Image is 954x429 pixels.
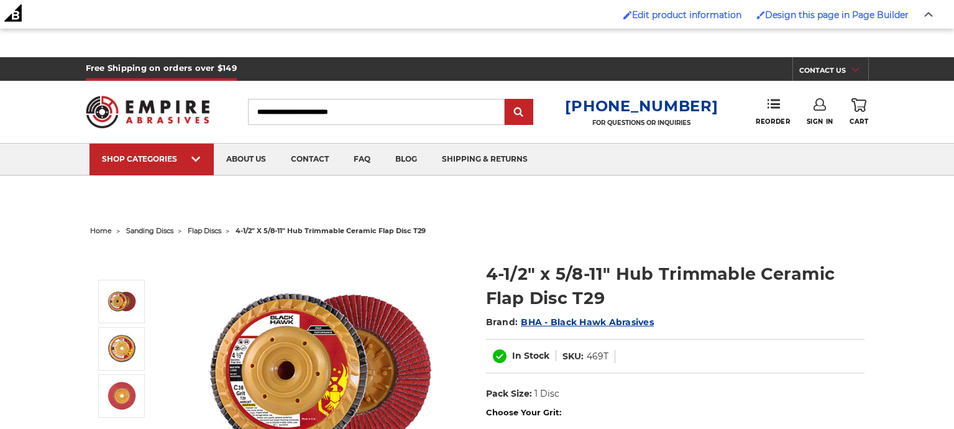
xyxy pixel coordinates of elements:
a: CONTACT US [799,63,868,81]
span: Reorder [756,118,790,126]
dd: 469T [587,350,608,363]
dd: 1 Disc [534,387,559,400]
a: Cart [850,98,868,126]
span: Edit product information [632,9,741,21]
a: Enabled brush for page builder edit. Design this page in Page Builder [750,3,915,27]
p: FOR QUESTIONS OR INQUIRIES [565,119,718,127]
a: shipping & returns [429,144,540,175]
a: sanding discs [126,226,173,235]
img: Empire Abrasives [86,88,210,136]
a: BHA - Black Hawk Abrasives [521,316,654,328]
img: 4-1/2" x 5/8-11" Hub Trimmable Ceramic Flap Disc T29 [106,381,137,412]
img: Enabled brush for page builder edit. [756,11,765,19]
a: blog [383,144,429,175]
img: Enabled brush for product edit [623,11,632,19]
dt: SKU: [562,350,584,363]
span: Design this page in Page Builder [765,9,909,21]
span: Sign In [807,118,833,126]
img: 4-1/2" x 5/8-11" Hub Trimmable Ceramic Flap Disc T29 [106,333,137,364]
span: In Stock [512,350,549,361]
img: Close Admin Bar [924,12,933,17]
a: home [90,226,112,235]
span: Cart [850,118,868,126]
a: contact [278,144,341,175]
dt: Pack Size: [486,387,532,400]
h5: Free Shipping on orders over $149 [86,57,237,81]
a: flap discs [188,226,221,235]
a: [PHONE_NUMBER] [565,97,718,115]
span: 4-1/2" x 5/8-11" hub trimmable ceramic flap disc t29 [236,226,426,235]
a: faq [341,144,383,175]
div: SHOP CATEGORIES [102,154,201,164]
label: Choose Your Grit: [486,407,865,419]
span: Brand: [486,316,518,328]
a: Enabled brush for product edit Edit product information [617,3,748,27]
img: 4-1/2" x 5/8-11" Hub Trimmable Ceramic Flap Disc T29 [106,286,137,317]
a: Reorder [756,98,790,125]
a: about us [214,144,278,175]
h1: 4-1/2" x 5/8-11" Hub Trimmable Ceramic Flap Disc T29 [486,262,865,310]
